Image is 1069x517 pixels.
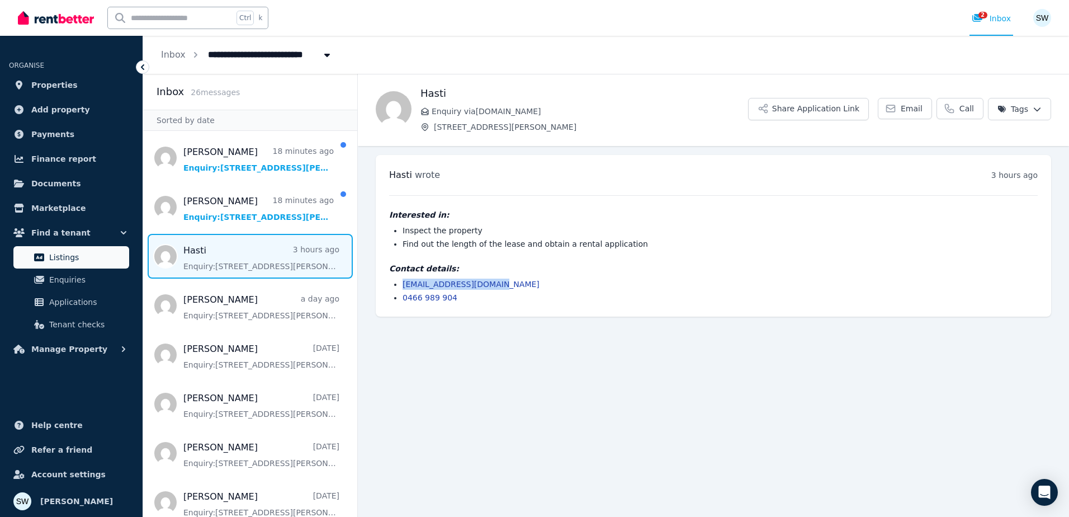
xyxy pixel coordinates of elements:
a: Tenant checks [13,313,129,336]
img: Sam Watson [13,492,31,510]
a: Applications [13,291,129,313]
a: Enquiries [13,269,129,291]
span: Add property [31,103,90,116]
span: Listings [49,251,125,264]
span: Tags [997,104,1028,115]
a: 0466 989 904 [403,293,457,302]
span: Payments [31,128,74,141]
nav: Breadcrumb [143,36,351,74]
div: Inbox [972,13,1011,24]
div: Open Intercom Messenger [1031,479,1058,506]
span: ORGANISE [9,62,44,69]
span: Finance report [31,152,96,166]
span: 26 message s [191,88,240,97]
a: Help centre [9,414,134,436]
li: Inspect the property [403,225,1038,236]
span: Enquiries [49,273,125,286]
a: [PERSON_NAME]18 minutes agoEnquiry:[STREET_ADDRESS][PERSON_NAME]. [183,195,334,223]
a: Call [936,98,983,119]
img: Hasti [376,91,411,127]
a: Finance report [9,148,134,170]
img: Sam Watson [1033,9,1051,27]
a: Payments [9,123,134,145]
span: Refer a friend [31,443,92,457]
button: Share Application Link [748,98,869,120]
a: Properties [9,74,134,96]
a: [PERSON_NAME][DATE]Enquiry:[STREET_ADDRESS][PERSON_NAME]. [183,441,339,469]
span: Documents [31,177,81,190]
a: Add property [9,98,134,121]
span: Enquiry via [DOMAIN_NAME] [432,106,748,117]
a: Inbox [161,49,186,60]
a: Listings [13,246,129,269]
span: Tenant checks [49,318,125,331]
span: Help centre [31,419,83,432]
time: 3 hours ago [991,171,1038,180]
h4: Contact details: [389,263,1038,274]
button: Find a tenant [9,222,134,244]
h2: Inbox [157,84,184,100]
span: Manage Property [31,342,107,356]
span: Find a tenant [31,226,91,239]
button: Manage Property [9,338,134,360]
span: [PERSON_NAME] [40,495,113,508]
a: [PERSON_NAME][DATE]Enquiry:[STREET_ADDRESS][PERSON_NAME]. [183,392,339,420]
a: [PERSON_NAME]18 minutes agoEnquiry:[STREET_ADDRESS][PERSON_NAME]. [183,145,334,173]
span: Applications [49,295,125,309]
li: Find out the length of the lease and obtain a rental application [403,238,1038,250]
span: Call [959,103,974,114]
a: [EMAIL_ADDRESS][DOMAIN_NAME] [403,280,540,289]
a: Marketplace [9,197,134,219]
h1: Hasti [420,86,748,101]
a: Email [878,98,932,119]
a: [PERSON_NAME]a day agoEnquiry:[STREET_ADDRESS][PERSON_NAME]. [183,293,339,321]
span: Ctrl [236,11,254,25]
span: Email [901,103,923,114]
button: Tags [988,98,1051,120]
span: k [258,13,262,22]
span: Marketplace [31,201,86,215]
span: [STREET_ADDRESS][PERSON_NAME] [434,121,748,133]
a: Hasti3 hours agoEnquiry:[STREET_ADDRESS][PERSON_NAME]. [183,244,339,272]
span: wrote [415,170,440,180]
a: [PERSON_NAME][DATE]Enquiry:[STREET_ADDRESS][PERSON_NAME]. [183,342,339,370]
a: Refer a friend [9,439,134,461]
a: Documents [9,172,134,195]
span: Account settings [31,468,106,481]
span: 2 [978,12,987,18]
a: Account settings [9,463,134,486]
div: Sorted by date [143,110,357,131]
h4: Interested in: [389,209,1038,220]
span: Hasti [389,170,412,180]
span: Properties [31,78,78,92]
img: RentBetter [18,10,94,26]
